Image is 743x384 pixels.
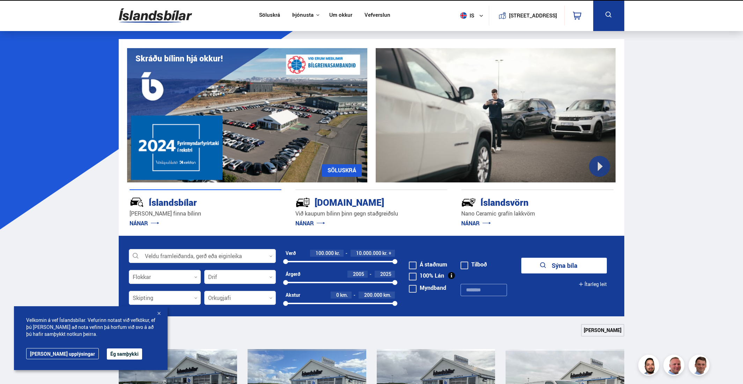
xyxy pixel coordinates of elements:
[581,324,624,337] a: [PERSON_NAME]
[409,262,447,267] label: Á staðnum
[356,250,381,256] span: 10.000.000
[130,195,144,210] img: JRvxyua_JYH6wB4c.svg
[512,13,554,18] button: [STREET_ADDRESS]
[295,219,325,227] a: NÁNAR
[340,292,348,298] span: km.
[259,12,280,19] a: Söluskrá
[316,250,334,256] span: 100.000
[457,5,489,26] button: is
[26,348,99,359] a: [PERSON_NAME] upplýsingar
[461,196,588,208] div: Íslandsvörn
[461,195,476,210] img: -Svtn6bYgwAsiwNX.svg
[295,210,447,218] p: Við kaupum bílinn þinn gegn staðgreiðslu
[295,196,422,208] div: [DOMAIN_NAME]
[521,258,607,273] button: Sýna bíla
[295,195,310,210] img: tr5P-W3DuiFaO7aO.svg
[460,12,467,19] img: svg+xml;base64,PHN2ZyB4bWxucz0iaHR0cDovL3d3dy53My5vcmcvMjAwMC9zdmciIHdpZHRoPSI1MTIiIGhlaWdodD0iNT...
[322,164,362,177] a: SÖLUSKRÁ
[461,210,613,218] p: Nano Ceramic grafín lakkvörn
[130,219,159,227] a: NÁNAR
[383,292,391,298] span: km.
[382,250,388,256] span: kr.
[380,271,391,277] span: 2025
[639,356,660,377] img: nhp88E3Fdnt1Opn2.png
[690,356,711,377] img: FbJEzSuNWCJXmdc-.webp
[107,348,142,360] button: Ég samþykki
[493,6,561,25] a: [STREET_ADDRESS]
[329,12,352,19] a: Um okkur
[664,356,685,377] img: siFngHWaQ9KaOqBr.png
[130,196,257,208] div: Íslandsbílar
[389,250,391,256] span: +
[336,292,339,298] span: 0
[292,12,314,18] button: Þjónusta
[127,48,367,182] img: eKx6w-_Home_640_.png
[409,273,444,278] label: 100% Lán
[286,292,300,298] div: Akstur
[579,277,607,292] button: Ítarleg leit
[130,210,281,218] p: [PERSON_NAME] finna bílinn
[353,271,364,277] span: 2005
[119,4,192,27] img: G0Ugv5HjCgRt.svg
[461,262,487,267] label: Tilboð
[457,12,475,19] span: is
[461,219,491,227] a: NÁNAR
[26,317,155,338] span: Velkomin á vef Íslandsbílar. Vefurinn notast við vefkökur, ef þú [PERSON_NAME] að nota vefinn þá ...
[365,12,390,19] a: Vefverslun
[286,271,300,277] div: Árgerð
[286,250,296,256] div: Verð
[335,250,340,256] span: kr.
[409,285,446,291] label: Myndband
[135,54,223,63] h1: Skráðu bílinn hjá okkur!
[364,292,382,298] span: 200.000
